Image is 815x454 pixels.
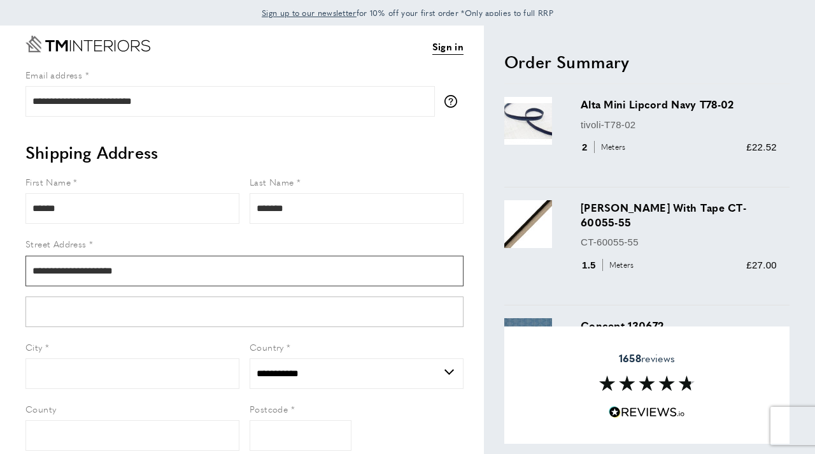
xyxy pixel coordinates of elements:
img: Reviews section [599,376,695,391]
span: Meters [602,259,637,271]
span: Email address [25,68,82,81]
span: Country [250,340,284,353]
img: Alta Mini Lipcord Navy T78-02 [504,97,552,145]
span: Meters [594,141,629,153]
span: Sign up to our newsletter [262,7,357,18]
h3: Alta Mini Lipcord Navy T78-02 [581,97,777,112]
p: CT-60055-55 [581,235,777,250]
img: Concept 130672 [504,318,552,366]
a: Go to Home page [25,36,150,52]
h3: Concept 130672 [581,318,777,333]
a: Sign in [432,39,464,55]
h2: Shipping Address [25,141,464,164]
span: County [25,402,56,415]
strong: 1658 [619,351,641,365]
img: Reviews.io 5 stars [609,406,685,418]
span: Postcode [250,402,288,415]
span: £22.52 [746,142,777,152]
a: Sign up to our newsletter [262,6,357,19]
h2: Order Summary [504,50,790,73]
div: 2 [581,140,630,155]
img: Francoise Cord With Tape CT-60055-55 [504,200,552,248]
span: City [25,340,43,353]
h3: [PERSON_NAME] With Tape CT-60055-55 [581,200,777,230]
span: Last Name [250,175,294,188]
span: Street Address [25,237,87,250]
div: 1.5 [581,258,639,273]
span: £27.00 [746,260,777,270]
span: reviews [619,352,675,365]
p: tivoli-T78-02 [581,117,777,133]
button: More information [444,95,464,108]
span: for 10% off your first order *Only applies to full RRP [262,7,553,18]
span: First Name [25,175,71,188]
